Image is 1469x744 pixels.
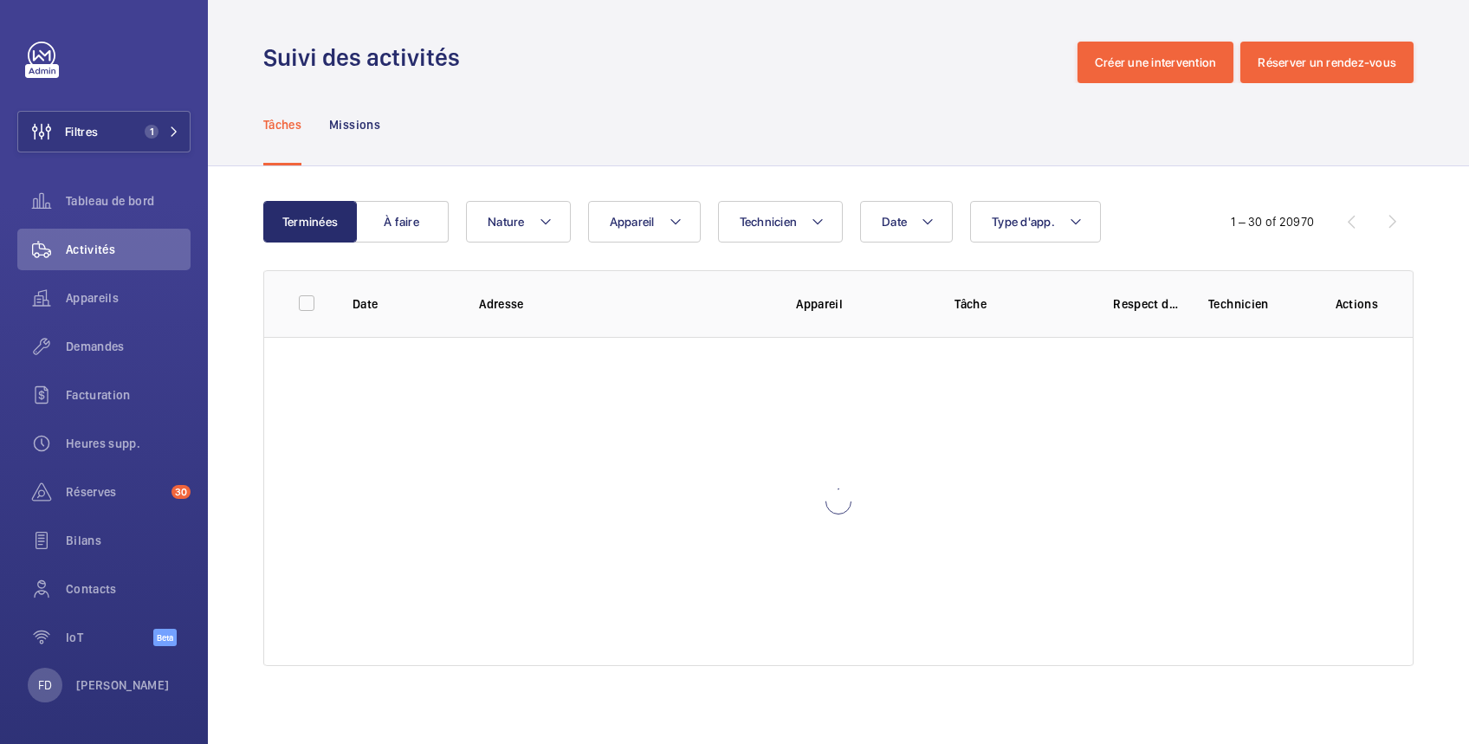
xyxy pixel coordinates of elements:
[355,201,449,243] button: À faire
[66,483,165,501] span: Réserves
[718,201,844,243] button: Technicien
[860,201,953,243] button: Date
[970,201,1101,243] button: Type d'app.
[1077,42,1234,83] button: Créer une intervention
[66,629,153,646] span: IoT
[263,42,470,74] h1: Suivi des activités
[796,295,927,313] p: Appareil
[66,580,191,598] span: Contacts
[263,201,357,243] button: Terminées
[488,215,525,229] span: Nature
[66,435,191,452] span: Heures supp.
[65,123,98,140] span: Filtres
[992,215,1055,229] span: Type d'app.
[1231,213,1314,230] div: 1 – 30 of 20970
[76,676,170,694] p: [PERSON_NAME]
[66,192,191,210] span: Tableau de bord
[66,338,191,355] span: Demandes
[66,532,191,549] span: Bilans
[1113,295,1181,313] p: Respect délai
[171,485,191,499] span: 30
[38,676,52,694] p: FD
[329,116,380,133] p: Missions
[66,386,191,404] span: Facturation
[479,295,768,313] p: Adresse
[466,201,571,243] button: Nature
[588,201,701,243] button: Appareil
[153,629,177,646] span: Beta
[17,111,191,152] button: Filtres1
[353,295,451,313] p: Date
[740,215,798,229] span: Technicien
[66,241,191,258] span: Activités
[610,215,655,229] span: Appareil
[1240,42,1414,83] button: Réserver un rendez-vous
[1208,295,1307,313] p: Technicien
[263,116,301,133] p: Tâches
[955,295,1085,313] p: Tâche
[882,215,907,229] span: Date
[1336,295,1378,313] p: Actions
[66,289,191,307] span: Appareils
[145,125,159,139] span: 1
